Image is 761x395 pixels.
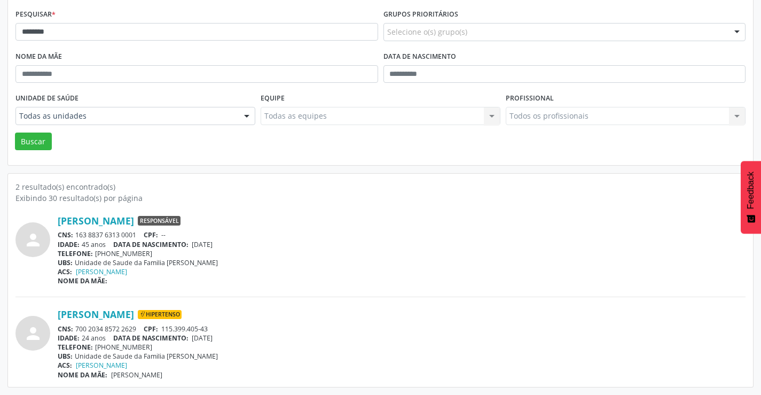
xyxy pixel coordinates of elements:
[113,334,189,343] span: DATA DE NASCIMENTO:
[58,249,93,258] span: TELEFONE:
[58,258,746,267] div: Unidade de Saude da Familia [PERSON_NAME]
[58,249,746,258] div: [PHONE_NUMBER]
[58,230,746,239] div: 163 8837 6313 0001
[58,352,746,361] div: Unidade de Saude da Familia [PERSON_NAME]
[383,6,458,23] label: Grupos prioritários
[58,343,746,352] div: [PHONE_NUMBER]
[58,352,73,361] span: UBS:
[506,90,554,107] label: Profissional
[161,230,166,239] span: --
[383,49,456,65] label: Data de nascimento
[111,370,162,379] span: [PERSON_NAME]
[387,26,467,37] span: Selecione o(s) grupo(s)
[15,90,79,107] label: Unidade de saúde
[113,240,189,249] span: DATA DE NASCIMENTO:
[144,230,158,239] span: CPF:
[58,370,107,379] span: NOME DA MÃE:
[144,324,158,334] span: CPF:
[741,161,761,234] button: Feedback - Mostrar pesquisa
[58,334,80,343] span: IDADE:
[58,324,73,334] span: CNS:
[192,240,213,249] span: [DATE]
[58,230,73,239] span: CNS:
[58,308,134,320] a: [PERSON_NAME]
[138,310,182,320] span: Hipertenso
[15,6,56,23] label: Pesquisar
[58,276,107,285] span: NOME DA MÃE:
[58,361,72,370] span: ACS:
[76,361,127,370] a: [PERSON_NAME]
[15,192,746,204] div: Exibindo 30 resultado(s) por página
[23,324,43,343] i: person
[15,133,52,151] button: Buscar
[58,258,73,267] span: UBS:
[58,267,72,276] span: ACS:
[746,172,756,209] span: Feedback
[58,343,93,352] span: TELEFONE:
[58,215,134,227] a: [PERSON_NAME]
[23,230,43,250] i: person
[58,324,746,334] div: 700 2034 8572 2629
[138,216,181,226] span: Responsável
[76,267,127,276] a: [PERSON_NAME]
[161,324,208,334] span: 115.399.405-43
[58,334,746,343] div: 24 anos
[58,240,746,249] div: 45 anos
[261,90,285,107] label: Equipe
[58,240,80,249] span: IDADE:
[15,49,62,65] label: Nome da mãe
[192,334,213,343] span: [DATE]
[19,111,233,121] span: Todas as unidades
[15,181,746,192] div: 2 resultado(s) encontrado(s)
